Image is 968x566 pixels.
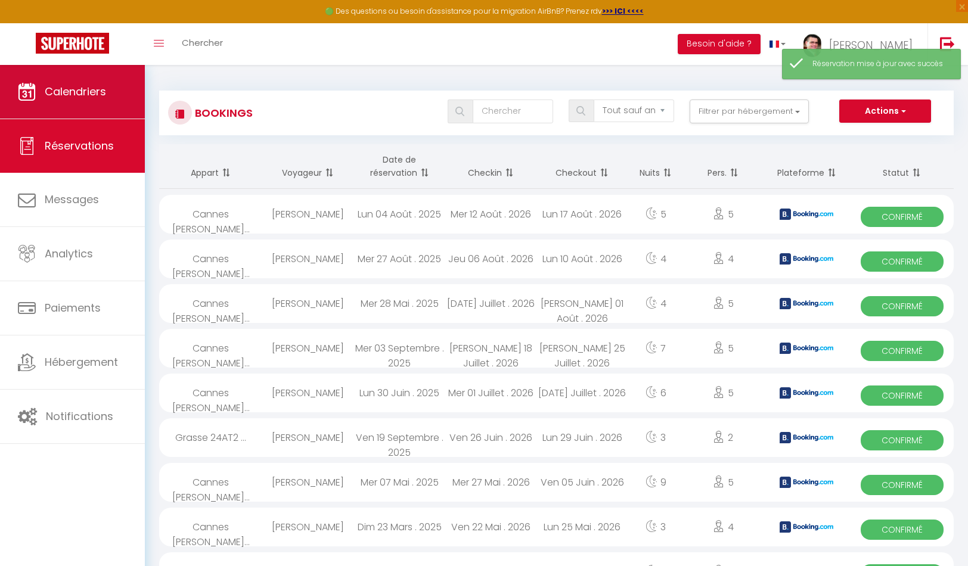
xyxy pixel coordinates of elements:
[445,144,536,189] th: Sort by checkin
[839,99,931,123] button: Actions
[536,144,628,189] th: Sort by checkout
[829,38,913,52] span: [PERSON_NAME]
[192,99,253,126] h3: Bookings
[940,36,955,51] img: logout
[45,138,114,153] span: Réservations
[795,23,927,65] a: ... [PERSON_NAME]
[803,34,821,57] img: ...
[182,36,223,49] span: Chercher
[473,99,553,123] input: Chercher
[45,354,118,369] span: Hébergement
[851,144,954,189] th: Sort by status
[262,144,353,189] th: Sort by guest
[354,144,445,189] th: Sort by booking date
[46,409,113,424] span: Notifications
[159,144,262,189] th: Sort by rentals
[45,246,93,261] span: Analytics
[690,99,809,123] button: Filtrer par hébergement
[684,144,763,189] th: Sort by people
[36,33,109,54] img: Super Booking
[628,144,684,189] th: Sort by nights
[45,300,101,315] span: Paiements
[45,192,99,207] span: Messages
[602,6,644,16] a: >>> ICI <<<<
[812,58,948,70] div: Réservation mise à jour avec succès
[173,23,232,65] a: Chercher
[678,34,761,54] button: Besoin d'aide ?
[763,144,851,189] th: Sort by channel
[45,84,106,99] span: Calendriers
